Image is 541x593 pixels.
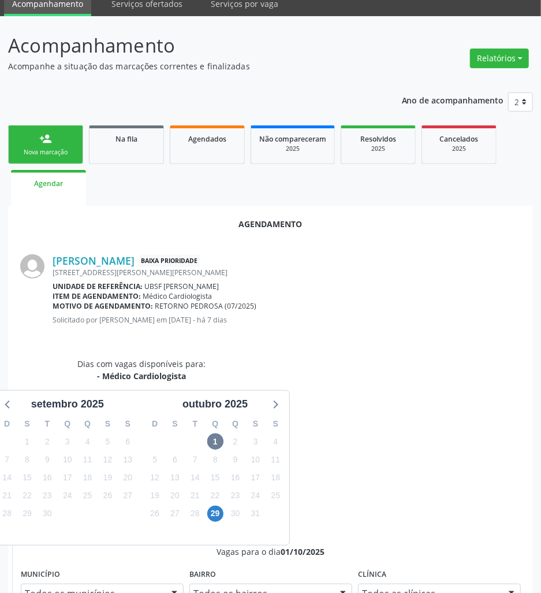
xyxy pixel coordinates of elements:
[53,254,135,267] a: [PERSON_NAME]
[207,451,223,468] span: quarta-feira, 8 de outubro de 2025
[19,488,35,504] span: segunda-feira, 22 de setembro de 2025
[430,144,488,153] div: 2025
[145,415,165,433] div: D
[245,415,266,433] div: S
[247,470,263,486] span: sexta-feira, 17 de outubro de 2025
[115,134,137,144] span: Na fila
[120,488,136,504] span: sábado, 27 de setembro de 2025
[77,358,206,382] div: Dias com vagas disponíveis para:
[59,451,76,468] span: quarta-feira, 10 de setembro de 2025
[147,488,163,504] span: domingo, 19 de outubro de 2025
[189,566,216,584] label: Bairro
[19,470,35,486] span: segunda-feira, 15 de setembro de 2025
[39,433,55,450] span: terça-feira, 2 de setembro de 2025
[53,301,153,311] b: Motivo de agendamento:
[470,49,529,68] button: Relatórios
[80,451,96,468] span: quinta-feira, 11 de setembro de 2025
[267,488,283,504] span: sábado, 25 de outubro de 2025
[39,451,55,468] span: terça-feira, 9 de setembro de 2025
[59,488,76,504] span: quarta-feira, 24 de setembro de 2025
[247,506,263,522] span: sexta-feira, 31 de outubro de 2025
[37,415,57,433] div: T
[167,506,183,522] span: segunda-feira, 27 de outubro de 2025
[207,488,223,504] span: quarta-feira, 22 de outubro de 2025
[77,370,206,382] div: - Médico Cardiologista
[349,144,407,153] div: 2025
[39,132,52,145] div: person_add
[360,134,396,144] span: Resolvidos
[21,566,60,584] label: Município
[120,470,136,486] span: sábado, 20 de setembro de 2025
[167,451,183,468] span: segunda-feira, 6 de outubro de 2025
[19,451,35,468] span: segunda-feira, 8 de setembro de 2025
[207,433,223,450] span: quarta-feira, 1 de outubro de 2025
[167,488,183,504] span: segunda-feira, 20 de outubro de 2025
[118,415,138,433] div: S
[120,451,136,468] span: sábado, 13 de setembro de 2025
[53,291,141,301] b: Item de agendamento:
[21,546,521,558] div: Vagas para o dia
[80,470,96,486] span: quinta-feira, 18 de setembro de 2025
[227,488,244,504] span: quinta-feira, 23 de outubro de 2025
[440,134,479,144] span: Cancelados
[205,415,225,433] div: Q
[39,506,55,522] span: terça-feira, 30 de setembro de 2025
[225,415,245,433] div: Q
[99,451,115,468] span: sexta-feira, 12 de setembro de 2025
[17,415,38,433] div: S
[207,506,223,522] span: quarta-feira, 29 de outubro de 2025
[8,31,375,60] p: Acompanhamento
[147,506,163,522] span: domingo, 26 de outubro de 2025
[20,218,521,230] div: Agendamento
[267,433,283,450] span: sábado, 4 de outubro de 2025
[80,488,96,504] span: quinta-feira, 25 de setembro de 2025
[247,488,263,504] span: sexta-feira, 24 de outubro de 2025
[247,433,263,450] span: sexta-feira, 3 de outubro de 2025
[178,396,252,412] div: outubro 2025
[8,60,375,72] p: Acompanhe a situação das marcações correntes e finalizadas
[155,301,257,311] span: RETORNO PEDROSA (07/2025)
[147,470,163,486] span: domingo, 12 de outubro de 2025
[99,470,115,486] span: sexta-feira, 19 de setembro de 2025
[143,291,212,301] span: Médico Cardiologista
[27,396,109,412] div: setembro 2025
[39,488,55,504] span: terça-feira, 23 de setembro de 2025
[53,281,143,291] b: Unidade de referência:
[187,451,203,468] span: terça-feira, 7 de outubro de 2025
[167,470,183,486] span: segunda-feira, 13 de outubro de 2025
[281,546,325,557] span: 01/10/2025
[227,470,244,486] span: quinta-feira, 16 de outubro de 2025
[247,451,263,468] span: sexta-feira, 10 de outubro de 2025
[227,506,244,522] span: quinta-feira, 30 de outubro de 2025
[98,415,118,433] div: S
[120,433,136,450] span: sábado, 6 de setembro de 2025
[80,433,96,450] span: quinta-feira, 4 de setembro de 2025
[402,92,504,107] p: Ano de acompanhamento
[19,433,35,450] span: segunda-feira, 1 de setembro de 2025
[77,415,98,433] div: Q
[57,415,77,433] div: Q
[39,470,55,486] span: terça-feira, 16 de setembro de 2025
[139,255,200,267] span: Baixa Prioridade
[227,451,244,468] span: quinta-feira, 9 de outubro de 2025
[19,506,35,522] span: segunda-feira, 29 de setembro de 2025
[267,451,283,468] span: sábado, 11 de outubro de 2025
[259,134,326,144] span: Não compareceram
[358,566,386,584] label: Clínica
[147,451,163,468] span: domingo, 5 de outubro de 2025
[20,254,44,279] img: img
[188,134,226,144] span: Agendados
[187,470,203,486] span: terça-feira, 14 de outubro de 2025
[266,415,286,433] div: S
[17,148,74,157] div: Nova marcação
[187,488,203,504] span: terça-feira, 21 de outubro de 2025
[187,506,203,522] span: terça-feira, 28 de outubro de 2025
[34,179,63,188] span: Agendar
[99,488,115,504] span: sexta-feira, 26 de setembro de 2025
[165,415,185,433] div: S
[59,433,76,450] span: quarta-feira, 3 de setembro de 2025
[53,315,521,325] p: Solicitado por [PERSON_NAME] em [DATE] - há 7 dias
[227,433,244,450] span: quinta-feira, 2 de outubro de 2025
[145,281,219,291] span: UBSF [PERSON_NAME]
[259,144,326,153] div: 2025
